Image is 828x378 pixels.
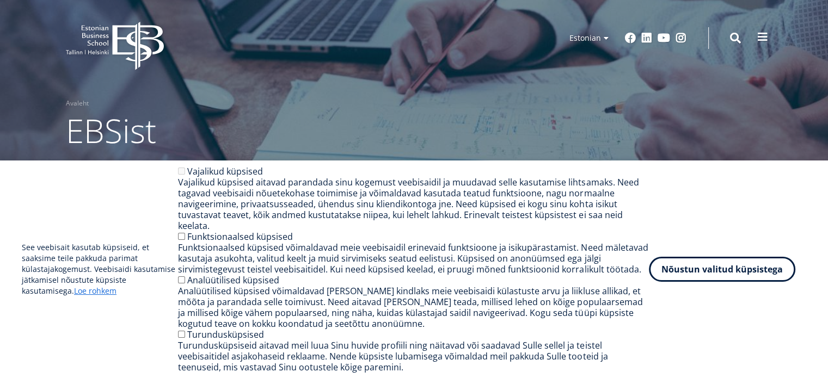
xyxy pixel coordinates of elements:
[178,340,649,373] div: Turundusküpsiseid aitavad meil luua Sinu huvide profiili ning näitavad või saadavad Sulle sellel ...
[658,33,670,44] a: Youtube
[178,286,649,329] div: Analüütilised küpsised võimaldavad [PERSON_NAME] kindlaks meie veebisaidi külastuste arvu ja liik...
[187,165,263,177] label: Vajalikud küpsised
[66,108,156,153] span: EBSist
[74,286,116,296] a: Loe rohkem
[66,98,89,109] a: Avaleht
[649,257,795,282] button: Nõustun valitud küpsistega
[178,177,649,231] div: Vajalikud küpsised aitavad parandada sinu kogemust veebisaidil ja muudavad selle kasutamise lihts...
[187,329,264,340] label: Turundusküpsised
[178,242,649,275] div: Funktsionaalsed küpsised võimaldavad meie veebisaidil erinevaid funktsioone ja isikupärastamist. ...
[641,33,652,44] a: Linkedin
[22,242,178,296] p: See veebisait kasutab küpsiseid, et saaksime teile pakkuda parimat külastajakogemust. Veebisaidi ...
[676,33,686,44] a: Instagram
[187,274,279,286] label: Analüütilised küpsised
[625,33,636,44] a: Facebook
[187,231,293,243] label: Funktsionaalsed küpsised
